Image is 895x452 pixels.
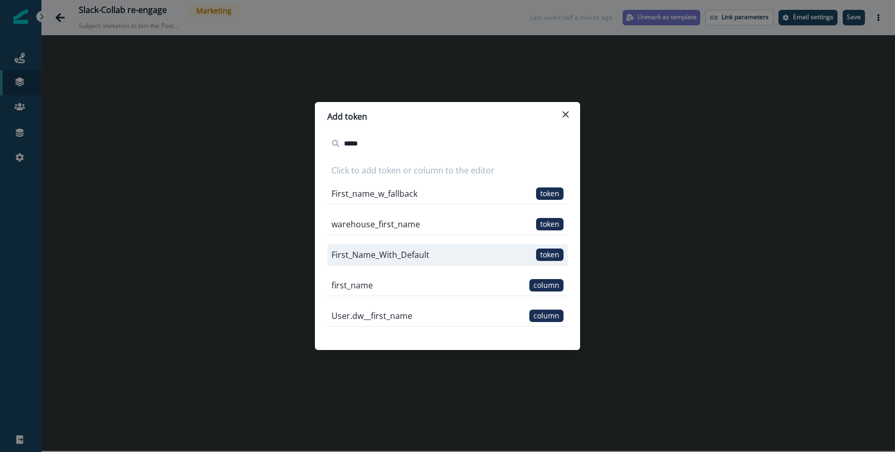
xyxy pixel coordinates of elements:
[557,106,574,123] button: Close
[331,187,417,200] p: First_name_w_fallback
[331,249,429,261] p: First_Name_With_Default
[536,218,564,230] span: token
[331,218,420,230] p: warehouse_first_name
[331,310,412,322] p: User.dw__first_name
[327,110,367,123] p: Add token
[327,164,495,177] p: Click to add token or column to the editor
[331,279,373,291] p: first_name
[529,279,564,291] span: column
[536,187,564,200] span: token
[536,249,564,261] span: token
[529,310,564,322] span: column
